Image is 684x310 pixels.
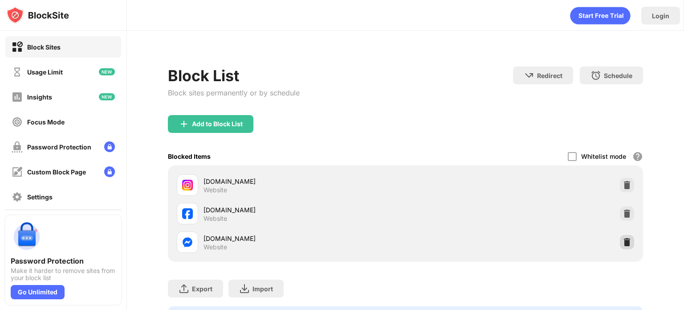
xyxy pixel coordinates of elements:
[252,285,273,293] div: Import
[204,215,227,223] div: Website
[168,88,300,97] div: Block sites permanently or by schedule
[11,267,116,281] div: Make it harder to remove sites from your block list
[182,180,193,190] img: favicons
[12,191,23,203] img: settings-off.svg
[11,256,116,265] div: Password Protection
[104,141,115,152] img: lock-menu.svg
[192,285,212,293] div: Export
[11,285,65,299] div: Go Unlimited
[27,68,63,76] div: Usage Limit
[537,72,562,79] div: Redirect
[12,116,23,128] img: focus-off.svg
[204,177,405,186] div: [DOMAIN_NAME]
[11,221,43,253] img: push-password-protection.svg
[104,166,115,177] img: lock-menu.svg
[27,143,91,151] div: Password Protection
[27,118,65,126] div: Focus Mode
[204,234,405,243] div: [DOMAIN_NAME]
[182,208,193,219] img: favicons
[27,43,61,51] div: Block Sites
[12,91,23,103] img: insights-off.svg
[204,205,405,215] div: [DOMAIN_NAME]
[604,72,632,79] div: Schedule
[168,66,300,85] div: Block List
[204,186,227,194] div: Website
[27,193,53,201] div: Settings
[168,153,211,160] div: Blocked Items
[182,237,193,248] img: favicons
[570,7,631,25] div: animation
[27,93,52,101] div: Insights
[99,93,115,100] img: new-icon.svg
[652,12,669,20] div: Login
[192,120,243,128] div: Add to Block List
[12,66,23,78] img: time-usage-off.svg
[99,68,115,75] img: new-icon.svg
[12,166,23,178] img: customize-block-page-off.svg
[27,168,86,176] div: Custom Block Page
[12,141,23,153] img: password-protection-off.svg
[581,153,626,160] div: Whitelist mode
[6,6,69,24] img: logo-blocksite.svg
[12,41,23,53] img: block-on.svg
[204,243,227,251] div: Website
